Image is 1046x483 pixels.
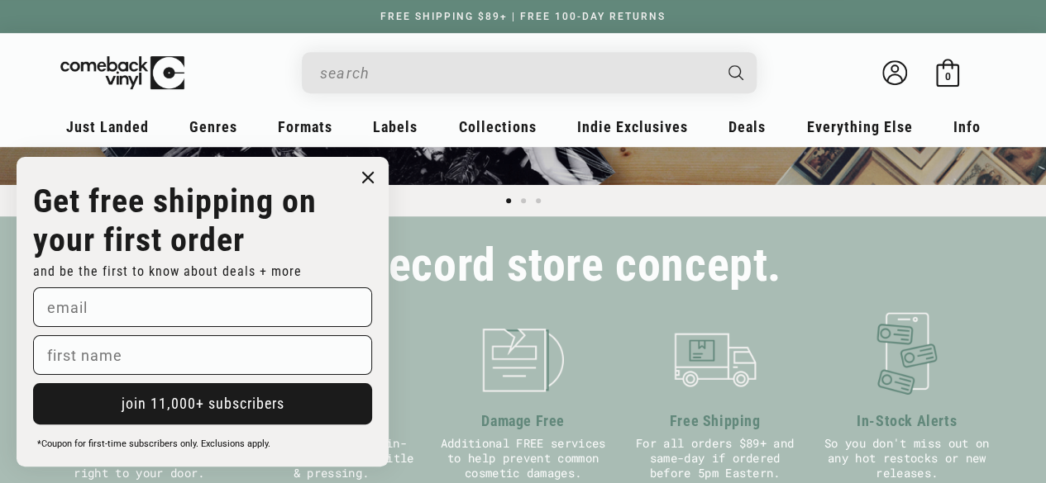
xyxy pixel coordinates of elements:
span: Just Landed [66,118,149,135]
input: first name [33,335,372,375]
h3: Free Shipping [628,410,803,432]
button: Load slide 1 of 3 [501,193,516,208]
h2: Modernizing the record store concept. [52,246,781,285]
p: Additional FREE services to help prevent common cosmetic damages. [436,436,611,481]
span: *Coupon for first-time subscribers only. Exclusions apply. [37,438,270,449]
p: For all orders $89+ and same-day if ordered before 5pm Eastern. [628,436,803,481]
h3: Damage Free [436,410,611,432]
p: So you don't miss out on any hot restocks or new releases. [819,436,995,481]
span: Info [953,118,981,135]
input: email [33,287,372,327]
span: Genres [189,118,237,135]
span: Everything Else [806,118,912,135]
a: FREE SHIPPING $89+ | FREE 100-DAY RETURNS [364,11,682,22]
strong: Get free shipping on your first order [33,182,317,259]
h3: In-Stock Alerts [819,410,995,432]
span: Labels [373,118,418,135]
button: join 11,000+ subscribers [33,383,372,424]
span: 0 [944,70,950,83]
span: Collections [459,118,537,135]
span: Indie Exclusives [577,118,688,135]
button: Load slide 2 of 3 [516,193,531,208]
span: and be the first to know about deals + more [33,263,302,279]
div: Search [302,52,757,93]
span: Formats [278,118,332,135]
button: Load slide 3 of 3 [531,193,546,208]
span: Deals [728,118,766,135]
input: When autocomplete results are available use up and down arrows to review and enter to select [320,56,712,90]
button: Search [714,52,758,93]
button: Close dialog [356,165,380,190]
